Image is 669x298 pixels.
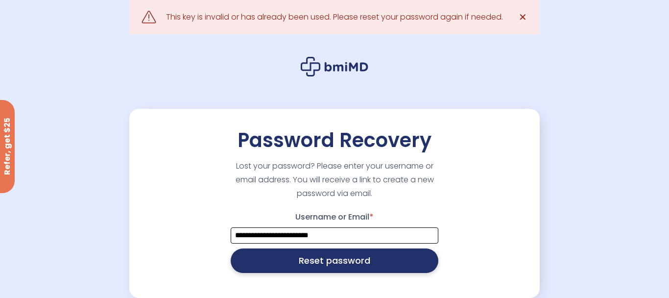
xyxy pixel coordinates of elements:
[513,7,532,27] a: ✕
[231,209,438,225] label: Username or Email
[231,248,438,273] button: Reset password
[238,128,431,152] h2: Password Recovery
[229,159,440,200] p: Lost your password? Please enter your username or email address. You will receive a link to creat...
[519,10,527,24] span: ✕
[166,10,503,24] div: This key is invalid or has already been used. Please reset your password again if needed.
